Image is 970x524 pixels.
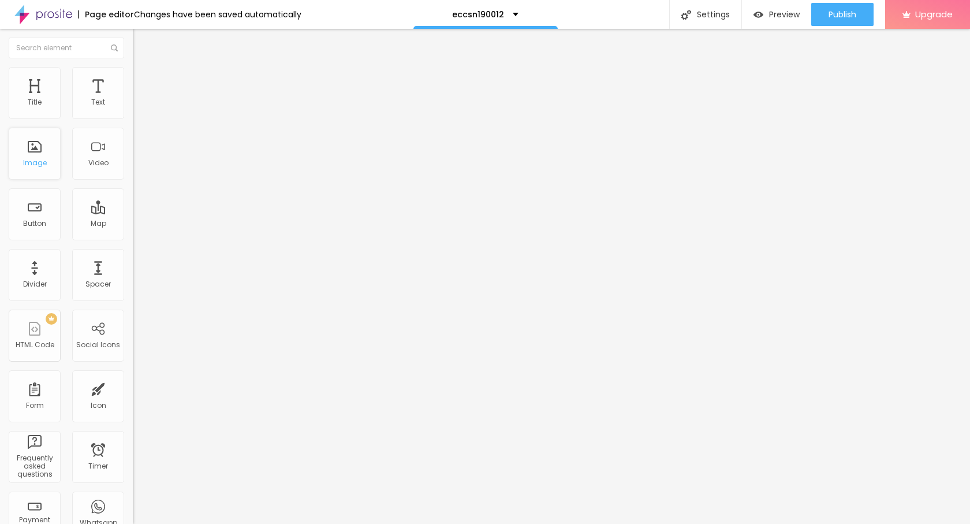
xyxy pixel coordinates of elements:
div: Map [91,220,106,228]
div: HTML Code [16,341,54,349]
div: Text [91,98,105,106]
div: Social Icons [76,341,120,349]
button: Preview [742,3,811,26]
div: Image [23,159,47,167]
img: Icone [111,44,118,51]
div: Timer [88,462,108,470]
p: eccsn190012 [452,10,504,18]
span: Preview [769,10,800,19]
div: Changes have been saved automatically [134,10,301,18]
img: view-1.svg [753,10,763,20]
input: Search element [9,38,124,58]
div: Spacer [85,280,111,288]
span: Publish [829,10,856,19]
span: Upgrade [915,9,953,19]
div: Title [28,98,42,106]
div: Button [23,220,46,228]
div: Divider [23,280,47,288]
div: Video [88,159,109,167]
div: Form [26,402,44,410]
div: Icon [91,402,106,410]
div: Frequently asked questions [12,454,57,479]
div: Page editor [78,10,134,18]
img: Icone [681,10,691,20]
button: Publish [811,3,874,26]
